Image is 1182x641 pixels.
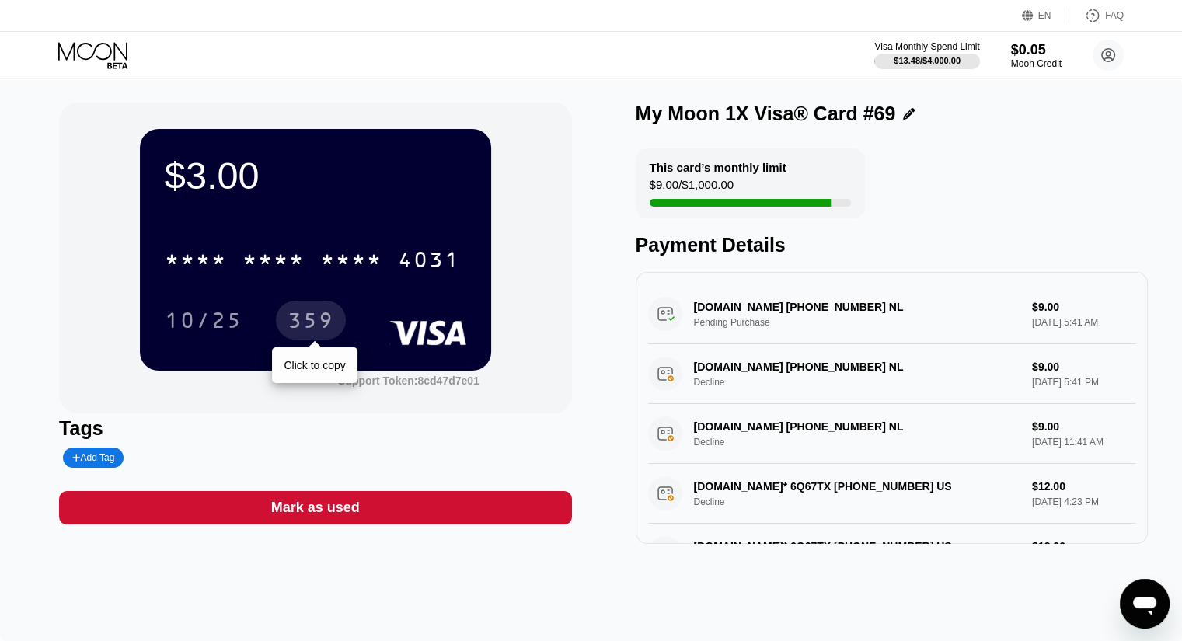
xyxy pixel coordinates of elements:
[338,374,479,387] div: Support Token:8cd47d7e01
[72,452,114,463] div: Add Tag
[1038,10,1051,21] div: EN
[165,154,466,197] div: $3.00
[1069,8,1124,23] div: FAQ
[650,161,786,174] div: This card’s monthly limit
[1105,10,1124,21] div: FAQ
[1022,8,1069,23] div: EN
[338,374,479,387] div: Support Token: 8cd47d7e01
[636,103,896,125] div: My Moon 1X Visa® Card #69
[1120,579,1170,629] iframe: Button to launch messaging window
[894,56,961,65] div: $13.48 / $4,000.00
[650,178,734,199] div: $9.00 / $1,000.00
[165,310,242,335] div: 10/25
[288,310,334,335] div: 359
[276,301,346,340] div: 359
[271,499,360,517] div: Mark as used
[874,41,979,52] div: Visa Monthly Spend Limit
[398,249,460,274] div: 4031
[59,491,571,524] div: Mark as used
[284,359,345,371] div: Click to copy
[1011,58,1062,69] div: Moon Credit
[636,234,1148,256] div: Payment Details
[1011,42,1062,58] div: $0.05
[63,448,124,468] div: Add Tag
[1011,42,1062,69] div: $0.05Moon Credit
[59,417,571,440] div: Tags
[874,41,979,69] div: Visa Monthly Spend Limit$13.48/$4,000.00
[153,301,254,340] div: 10/25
